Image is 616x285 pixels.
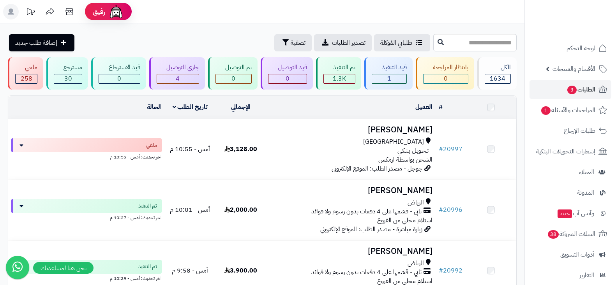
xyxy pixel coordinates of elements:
button: تصفية [274,34,312,51]
span: ملغي [146,141,157,149]
span: 1.3K [333,74,346,83]
div: قيد التنفيذ [372,63,406,72]
a: # [439,102,443,112]
span: طلبات الإرجاع [564,125,595,136]
span: تـحـويـل بـنـكـي [397,146,429,155]
span: المراجعات والأسئلة [540,105,595,116]
div: بانتظار المراجعة [423,63,468,72]
div: 4 [157,74,199,83]
div: اخر تحديث: أمس - 10:29 م [11,274,162,282]
a: إضافة طلب جديد [9,34,74,51]
span: جديد [558,209,572,218]
span: # [439,266,443,275]
span: إضافة طلب جديد [15,38,57,47]
a: إشعارات التحويلات البنكية [530,142,611,161]
h3: [PERSON_NAME] [269,247,432,256]
span: أدوات التسويق [560,249,594,260]
span: أمس - 10:01 م [170,205,210,215]
span: الرياض [408,198,424,207]
a: تصدير الطلبات [314,34,372,51]
div: جاري التوصيل [157,63,199,72]
span: 30 [64,74,72,83]
a: قيد التنفيذ 1 [363,57,414,90]
div: اخر تحديث: أمس - 10:55 م [11,152,162,160]
h3: [PERSON_NAME] [269,125,432,134]
span: 258 [21,74,32,83]
img: logo-2.png [563,21,609,37]
span: التقارير [579,270,594,281]
a: تحديثات المنصة [21,4,40,21]
h3: [PERSON_NAME] [269,186,432,195]
span: تم التنفيذ [138,202,157,210]
span: أمس - 9:58 م [172,266,208,275]
span: 3,900.00 [224,266,257,275]
span: [GEOGRAPHIC_DATA] [363,137,424,146]
span: الرياض [408,259,424,268]
a: قيد التوصيل 0 [259,57,314,90]
a: الطلبات3 [530,80,611,99]
a: العملاء [530,163,611,181]
a: ملغي 258 [6,57,45,90]
span: 4 [176,74,180,83]
div: قيد التوصيل [268,63,307,72]
span: تم التنفيذ [138,263,157,271]
span: 2,000.00 [224,205,257,215]
a: العميل [415,102,432,112]
span: # [439,144,443,154]
div: قيد الاسترجاع [99,63,140,72]
span: 0 [444,74,448,83]
div: مسترجع [54,63,82,72]
div: 258 [16,74,37,83]
span: 0 [117,74,121,83]
a: وآتس آبجديد [530,204,611,223]
div: 1 [372,74,406,83]
a: #20992 [439,266,462,275]
span: تصفية [291,38,305,47]
img: ai-face.png [108,4,124,19]
span: 3,128.00 [224,144,257,154]
span: لوحة التحكم [567,43,595,54]
a: طلبات الإرجاع [530,121,611,140]
div: اخر تحديث: أمس - 10:27 م [11,213,162,221]
div: 0 [216,74,251,83]
div: الكل [485,63,511,72]
a: #20996 [439,205,462,215]
span: طلباتي المُوكلة [380,38,412,47]
a: التقارير [530,266,611,285]
span: السلات المتروكة [547,229,595,239]
a: جاري التوصيل 4 [148,57,207,90]
a: لوحة التحكم [530,39,611,58]
a: تم التوصيل 0 [207,57,259,90]
a: تم التنفيذ 1.3K [314,57,363,90]
span: وآتس آب [557,208,594,219]
span: الطلبات [567,84,595,95]
a: الحالة [147,102,162,112]
span: المدونة [577,187,594,198]
a: أدوات التسويق [530,245,611,264]
span: العملاء [579,167,594,178]
span: # [439,205,443,215]
a: الكل1634 [476,57,518,90]
span: تابي - قسّمها على 4 دفعات بدون رسوم ولا فوائد [311,207,422,216]
div: تم التوصيل [215,63,252,72]
span: استلام محلي من الفروع [377,216,432,225]
span: الشحن بواسطة ارمكس [378,155,432,164]
span: رفيق [93,7,105,16]
span: 1634 [490,74,505,83]
div: 30 [54,74,82,83]
a: بانتظار المراجعة 0 [414,57,476,90]
div: تم التنفيذ [323,63,355,72]
a: قيد الاسترجاع 0 [90,57,147,90]
span: تصدير الطلبات [332,38,365,47]
span: زيارة مباشرة - مصدر الطلب: الموقع الإلكتروني [320,225,422,234]
a: المدونة [530,183,611,202]
span: الأقسام والمنتجات [552,63,595,74]
a: مسترجع 30 [45,57,90,90]
a: #20997 [439,144,462,154]
span: أمس - 10:55 م [170,144,210,154]
div: 0 [268,74,307,83]
a: طلباتي المُوكلة [374,34,430,51]
div: 0 [424,74,468,83]
span: 0 [231,74,235,83]
span: 3 [567,86,577,94]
